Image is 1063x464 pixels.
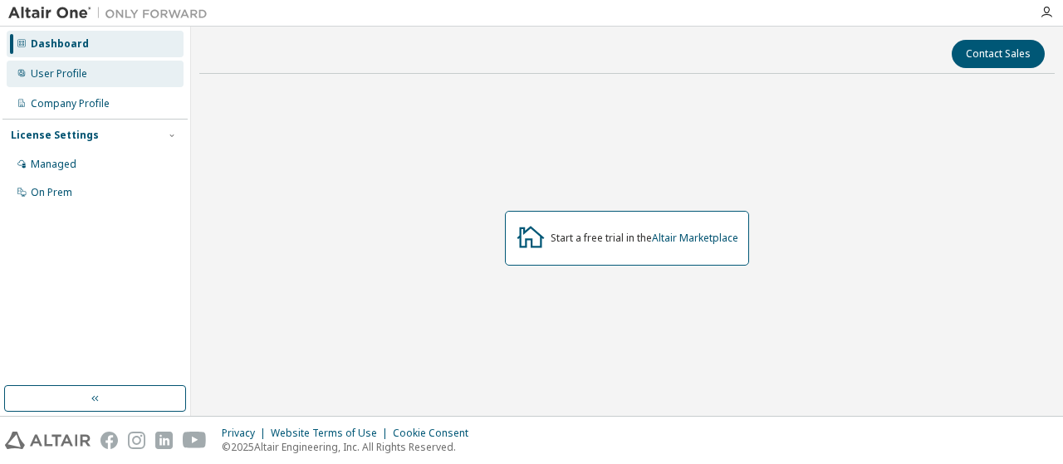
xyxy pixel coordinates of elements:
[551,232,738,245] div: Start a free trial in the
[31,186,72,199] div: On Prem
[271,427,393,440] div: Website Terms of Use
[952,40,1045,68] button: Contact Sales
[8,5,216,22] img: Altair One
[183,432,207,449] img: youtube.svg
[31,158,76,171] div: Managed
[128,432,145,449] img: instagram.svg
[31,67,87,81] div: User Profile
[31,97,110,110] div: Company Profile
[155,432,173,449] img: linkedin.svg
[222,427,271,440] div: Privacy
[5,432,91,449] img: altair_logo.svg
[11,129,99,142] div: License Settings
[393,427,478,440] div: Cookie Consent
[222,440,478,454] p: © 2025 Altair Engineering, Inc. All Rights Reserved.
[652,231,738,245] a: Altair Marketplace
[31,37,89,51] div: Dashboard
[100,432,118,449] img: facebook.svg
